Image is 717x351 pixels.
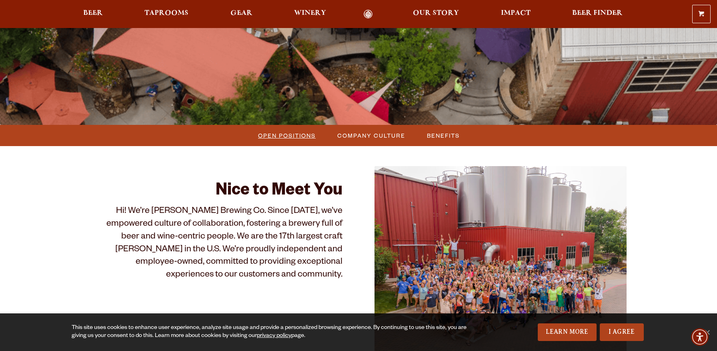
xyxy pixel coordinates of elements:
[90,182,342,201] h2: Nice to Meet You
[408,10,464,19] a: Our Story
[78,10,108,19] a: Beer
[427,130,460,141] span: Benefits
[337,130,405,141] span: Company Culture
[332,130,409,141] a: Company Culture
[289,10,331,19] a: Winery
[422,130,464,141] a: Benefits
[139,10,194,19] a: Taprooms
[496,10,536,19] a: Impact
[567,10,628,19] a: Beer Finder
[572,10,623,16] span: Beer Finder
[225,10,258,19] a: Gear
[72,324,478,340] div: This site uses cookies to enhance user experience, analyze site usage and provide a personalized ...
[538,323,597,341] a: Learn More
[413,10,459,16] span: Our Story
[501,10,531,16] span: Impact
[253,130,320,141] a: Open Positions
[294,10,326,16] span: Winery
[257,333,291,339] a: privacy policy
[600,323,644,341] a: I Agree
[258,130,316,141] span: Open Positions
[691,328,709,346] div: Accessibility Menu
[353,10,383,19] a: Odell Home
[106,207,342,281] span: Hi! We’re [PERSON_NAME] Brewing Co. Since [DATE], we’ve empowered culture of collaboration, foste...
[144,10,188,16] span: Taprooms
[230,10,252,16] span: Gear
[83,10,103,16] span: Beer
